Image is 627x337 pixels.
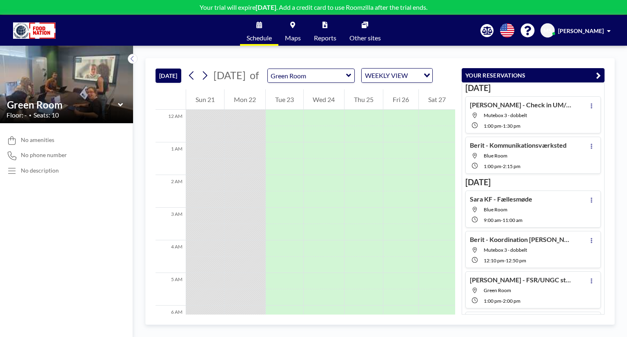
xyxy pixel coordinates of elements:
a: Maps [278,15,307,46]
div: No description [21,167,59,174]
span: - [504,257,506,264]
span: Other sites [349,35,381,41]
div: Mon 22 [225,89,265,110]
span: Floor: - [7,111,27,119]
h3: [DATE] [465,177,601,187]
span: Mutebox 3 - dobbelt [484,247,527,253]
input: Green Room [268,69,346,82]
span: Maps [285,35,301,41]
div: 12 AM [156,110,186,142]
div: 4 AM [156,240,186,273]
div: 2 AM [156,175,186,208]
span: MS [543,27,552,34]
span: Reports [314,35,336,41]
span: 12:50 PM [506,257,526,264]
button: [DATE] [156,69,181,83]
span: Mutebox 3 - dobbelt [484,112,527,118]
span: Blue Room [484,206,507,213]
span: 2:15 PM [503,163,520,169]
span: [DATE] [213,69,246,81]
span: 9:00 AM [484,217,501,223]
div: Search for option [362,69,432,82]
div: Tue 23 [266,89,303,110]
span: 11:00 AM [502,217,522,223]
div: Sun 21 [186,89,224,110]
div: Thu 25 [345,89,383,110]
div: Fri 26 [383,89,418,110]
span: - [501,298,503,304]
span: - [501,217,502,223]
span: Green Room [484,287,511,293]
span: No phone number [21,151,67,159]
h4: [PERSON_NAME] - Check in UM/GCDK [470,101,572,109]
img: organization-logo [13,22,56,39]
span: 1:00 PM [484,123,501,129]
h4: [PERSON_NAME] - FSR/UNGC statusmøde [470,276,572,284]
b: [DATE] [256,3,276,11]
span: 2:00 PM [503,298,520,304]
h4: Berit - Koordination [PERSON_NAME] [470,235,572,244]
span: Blue Room [484,153,507,159]
div: 1 AM [156,142,186,175]
div: 3 AM [156,208,186,240]
input: Green Room [7,99,118,111]
span: 1:00 PM [484,163,501,169]
span: WEEKLY VIEW [363,70,409,81]
span: • [29,113,31,118]
span: - [501,123,503,129]
span: - [501,163,503,169]
div: Sat 27 [419,89,455,110]
span: No amenities [21,136,54,144]
span: of [250,69,259,82]
a: Other sites [343,15,387,46]
a: Reports [307,15,343,46]
input: Search for option [410,70,419,81]
div: Wed 24 [304,89,345,110]
h4: Berit - Kommunikationsværksted [470,141,567,149]
span: Schedule [247,35,272,41]
h4: Sara KF - Fællesmøde [470,195,532,203]
span: 12:10 PM [484,257,504,264]
span: 1:30 PM [503,123,520,129]
span: [PERSON_NAME] [558,27,604,34]
span: 1:00 PM [484,298,501,304]
div: 5 AM [156,273,186,306]
a: Schedule [240,15,278,46]
button: YOUR RESERVATIONS [462,68,605,82]
span: Seats: 10 [33,111,59,119]
h3: [DATE] [465,83,601,93]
